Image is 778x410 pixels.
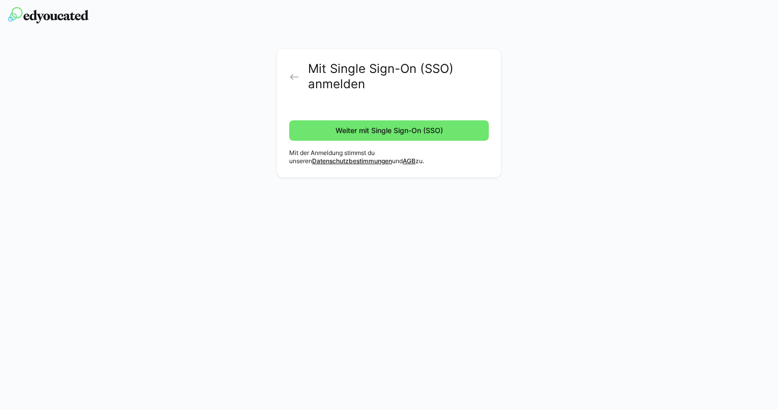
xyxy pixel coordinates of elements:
[8,7,89,23] img: edyoucated
[312,157,392,165] a: Datenschutzbestimmungen
[289,120,489,141] button: Weiter mit Single Sign-On (SSO)
[308,61,489,92] h2: Mit Single Sign-On (SSO) anmelden
[289,149,489,165] p: Mit der Anmeldung stimmst du unseren und zu.
[403,157,415,165] a: AGB
[334,125,444,136] span: Weiter mit Single Sign-On (SSO)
